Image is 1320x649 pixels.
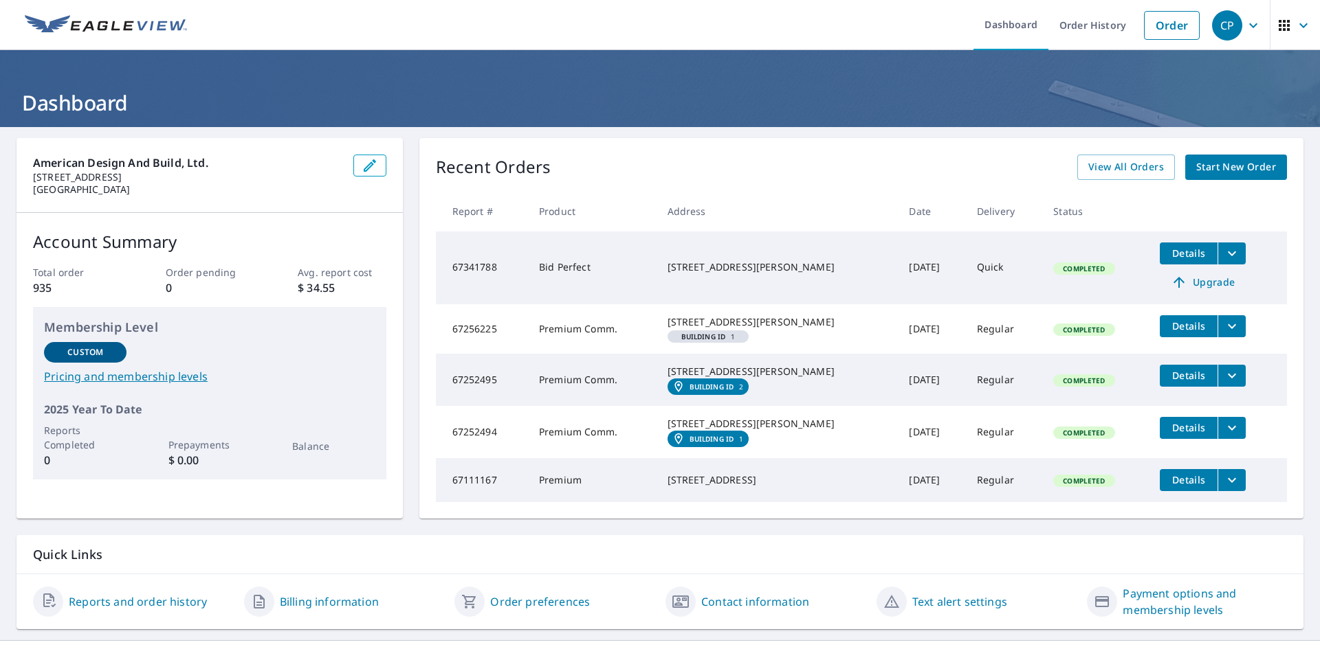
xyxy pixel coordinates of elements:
[44,423,126,452] p: Reports Completed
[966,354,1042,406] td: Regular
[1168,369,1209,382] span: Details
[1144,11,1200,40] a: Order
[668,260,888,274] div: [STREET_ADDRESS][PERSON_NAME]
[436,155,551,180] p: Recent Orders
[1160,315,1218,337] button: detailsBtn-67256225
[1168,319,1209,332] span: Details
[1160,417,1218,439] button: detailsBtn-67252494
[528,304,657,354] td: Premium Comm.
[1218,315,1246,337] button: filesDropdownBtn-67256225
[1218,469,1246,491] button: filesDropdownBtn-67111167
[966,231,1042,304] td: Quick
[298,265,386,280] p: Avg. report cost
[681,333,726,340] em: Building ID
[1218,242,1246,264] button: filesDropdownBtn-67341788
[280,593,379,610] a: Billing information
[1055,325,1113,334] span: Completed
[436,191,528,231] th: Report #
[166,265,254,280] p: Order pending
[701,593,809,610] a: Contact information
[1055,476,1113,486] span: Completed
[1042,191,1149,231] th: Status
[898,304,965,354] td: [DATE]
[436,304,528,354] td: 67256225
[898,191,965,231] th: Date
[690,435,734,443] em: Building ID
[912,593,1007,610] a: Text alert settings
[966,458,1042,502] td: Regular
[966,406,1042,458] td: Regular
[436,406,528,458] td: 67252494
[898,458,965,502] td: [DATE]
[1168,274,1237,291] span: Upgrade
[898,354,965,406] td: [DATE]
[1160,469,1218,491] button: detailsBtn-67111167
[673,333,744,340] span: 1
[966,304,1042,354] td: Regular
[1168,473,1209,486] span: Details
[528,406,657,458] td: Premium Comm.
[1196,159,1276,176] span: Start New Order
[966,191,1042,231] th: Delivery
[168,452,251,468] p: $ 0.00
[33,155,342,171] p: American Design and Build, Ltd.
[1185,155,1287,180] a: Start New Order
[436,231,528,304] td: 67341788
[690,383,734,391] em: Building ID
[16,89,1303,117] h1: Dashboard
[292,439,375,453] p: Balance
[33,183,342,196] p: [GEOGRAPHIC_DATA]
[67,346,103,358] p: Custom
[44,318,375,337] p: Membership Level
[33,171,342,183] p: [STREET_ADDRESS]
[166,280,254,296] p: 0
[528,458,657,502] td: Premium
[1160,365,1218,387] button: detailsBtn-67252495
[657,191,899,231] th: Address
[33,280,121,296] p: 935
[668,378,749,395] a: Building ID2
[1123,585,1287,618] a: Payment options and membership levels
[1218,417,1246,439] button: filesDropdownBtn-67252494
[528,231,657,304] td: Bid Perfect
[436,354,528,406] td: 67252495
[1168,421,1209,434] span: Details
[44,452,126,468] p: 0
[528,191,657,231] th: Product
[1055,264,1113,273] span: Completed
[33,546,1287,563] p: Quick Links
[1218,365,1246,387] button: filesDropdownBtn-67252495
[668,417,888,431] div: [STREET_ADDRESS][PERSON_NAME]
[668,473,888,487] div: [STREET_ADDRESS]
[668,365,888,378] div: [STREET_ADDRESS][PERSON_NAME]
[528,354,657,406] td: Premium Comm.
[44,401,375,418] p: 2025 Year To Date
[1160,271,1246,293] a: Upgrade
[1077,155,1175,180] a: View All Orders
[168,437,251,452] p: Prepayments
[1168,247,1209,260] span: Details
[490,593,590,610] a: Order preferences
[44,368,375,385] a: Pricing and membership levels
[1160,242,1218,264] button: detailsBtn-67341788
[898,406,965,458] td: [DATE]
[25,15,187,36] img: EV Logo
[69,593,207,610] a: Reports and order history
[298,280,386,296] p: $ 34.55
[33,265,121,280] p: Total order
[668,431,749,447] a: Building ID1
[33,229,386,254] p: Account Summary
[1055,376,1113,385] span: Completed
[1055,428,1113,437] span: Completed
[1212,10,1242,41] div: CP
[1088,159,1164,176] span: View All Orders
[436,458,528,502] td: 67111167
[668,315,888,329] div: [STREET_ADDRESS][PERSON_NAME]
[898,231,965,304] td: [DATE]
